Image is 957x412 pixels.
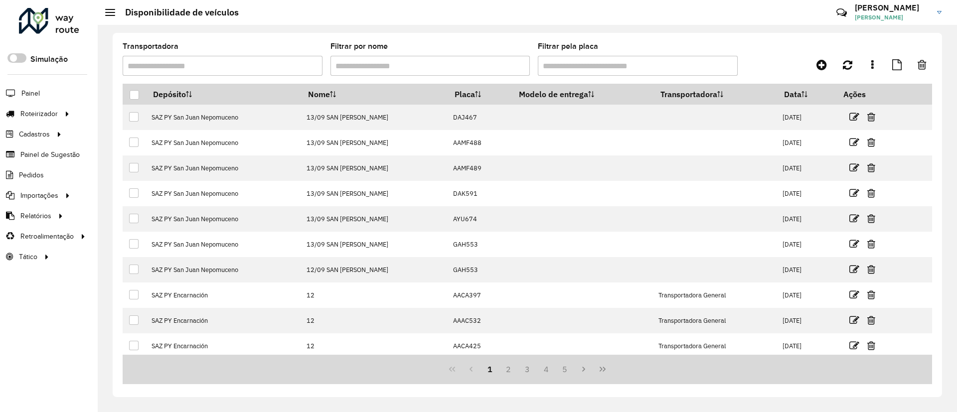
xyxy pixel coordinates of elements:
a: Editar [849,110,859,124]
button: Next Page [574,360,593,379]
a: Editar [849,237,859,251]
td: [DATE] [777,257,836,282]
button: 1 [480,360,499,379]
td: 12 [301,333,448,359]
label: Transportadora [123,40,178,52]
td: 12 [301,308,448,333]
th: Ações [836,84,896,105]
td: GAH553 [448,232,512,257]
td: SAZ PY San Juan Nepomuceno [146,257,301,282]
td: AAAC532 [448,308,512,333]
button: 3 [518,360,537,379]
span: Relatórios [20,211,51,221]
a: Excluir [867,161,875,174]
a: Editar [849,313,859,327]
td: 12/09 SAN [PERSON_NAME] [301,257,448,282]
td: AACA425 [448,333,512,359]
a: Excluir [867,212,875,225]
a: Editar [849,212,859,225]
a: Excluir [867,263,875,276]
td: SAZ PY Encarnación [146,333,301,359]
a: Editar [849,339,859,352]
a: Contato Rápido [831,2,852,23]
td: [DATE] [777,130,836,155]
label: Filtrar pela placa [538,40,598,52]
td: SAZ PY San Juan Nepomuceno [146,181,301,206]
td: Transportadora General [653,282,778,308]
a: Editar [849,161,859,174]
a: Editar [849,263,859,276]
h2: Disponibilidade de veículos [115,7,239,18]
td: DAK591 [448,181,512,206]
td: DAJ467 [448,105,512,130]
span: Retroalimentação [20,231,74,242]
span: Painel [21,88,40,99]
th: Depósito [146,84,301,105]
button: 4 [537,360,556,379]
th: Placa [448,84,512,105]
td: SAZ PY Encarnación [146,308,301,333]
td: 13/09 SAN [PERSON_NAME] [301,232,448,257]
td: SAZ PY San Juan Nepomuceno [146,130,301,155]
span: Importações [20,190,58,201]
label: Simulação [30,53,68,65]
a: Excluir [867,288,875,301]
td: 13/09 SAN [PERSON_NAME] [301,105,448,130]
a: Excluir [867,237,875,251]
th: Data [777,84,836,105]
button: 5 [556,360,575,379]
a: Editar [849,136,859,149]
td: 13/09 SAN [PERSON_NAME] [301,155,448,181]
h3: [PERSON_NAME] [855,3,930,12]
a: Excluir [867,186,875,200]
td: 13/09 SAN [PERSON_NAME] [301,206,448,232]
td: GAH553 [448,257,512,282]
td: SAZ PY Encarnación [146,282,301,308]
td: SAZ PY San Juan Nepomuceno [146,105,301,130]
td: 13/09 SAN [PERSON_NAME] [301,130,448,155]
td: Transportadora General [653,333,778,359]
span: Cadastros [19,129,50,139]
th: Modelo de entrega [512,84,653,105]
a: Excluir [867,136,875,149]
td: Transportadora General [653,308,778,333]
label: Filtrar por nome [330,40,388,52]
td: AAMF489 [448,155,512,181]
span: Painel de Sugestão [20,149,80,160]
a: Excluir [867,110,875,124]
td: [DATE] [777,333,836,359]
a: Excluir [867,339,875,352]
td: SAZ PY San Juan Nepomuceno [146,232,301,257]
button: 2 [499,360,518,379]
td: SAZ PY San Juan Nepomuceno [146,206,301,232]
td: AAMF488 [448,130,512,155]
span: Pedidos [19,170,44,180]
td: AACA397 [448,282,512,308]
td: [DATE] [777,206,836,232]
td: SAZ PY San Juan Nepomuceno [146,155,301,181]
td: [DATE] [777,155,836,181]
span: [PERSON_NAME] [855,13,930,22]
button: Last Page [593,360,612,379]
span: Tático [19,252,37,262]
a: Excluir [867,313,875,327]
th: Transportadora [653,84,778,105]
td: 12 [301,282,448,308]
td: [DATE] [777,232,836,257]
td: 13/09 SAN [PERSON_NAME] [301,181,448,206]
td: AYU674 [448,206,512,232]
td: [DATE] [777,308,836,333]
a: Editar [849,288,859,301]
a: Editar [849,186,859,200]
td: [DATE] [777,105,836,130]
th: Nome [301,84,448,105]
td: [DATE] [777,181,836,206]
span: Roteirizador [20,109,58,119]
td: [DATE] [777,282,836,308]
